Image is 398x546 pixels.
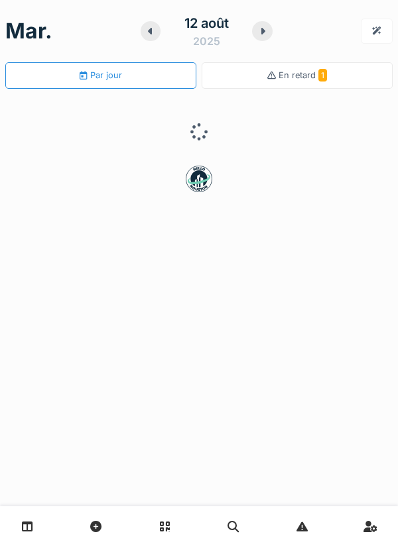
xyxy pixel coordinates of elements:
img: badge-BVDL4wpA.svg [186,166,212,192]
h1: mar. [5,19,52,44]
div: Par jour [80,69,121,82]
span: En retard [279,70,327,80]
span: 1 [318,69,327,82]
div: 12 août [184,13,229,33]
div: 2025 [193,33,220,49]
